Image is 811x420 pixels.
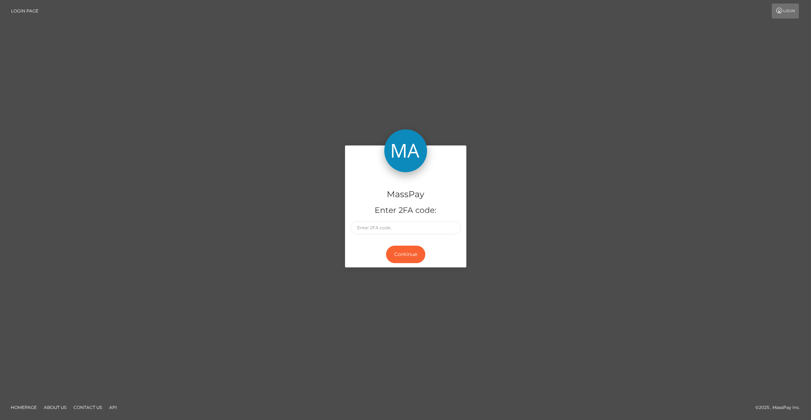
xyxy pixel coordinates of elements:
[350,188,461,201] h4: MassPay
[11,4,39,19] a: Login Page
[386,246,425,263] button: Continue
[350,205,461,216] h5: Enter 2FA code:
[106,402,120,413] a: API
[755,404,806,411] div: © 2025 , MassPay Inc.
[71,402,105,413] a: Contact Us
[772,4,799,19] a: Login
[350,221,461,234] input: Enter 2FA code..
[8,402,40,413] a: Homepage
[41,402,69,413] a: About Us
[384,129,427,172] img: MassPay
